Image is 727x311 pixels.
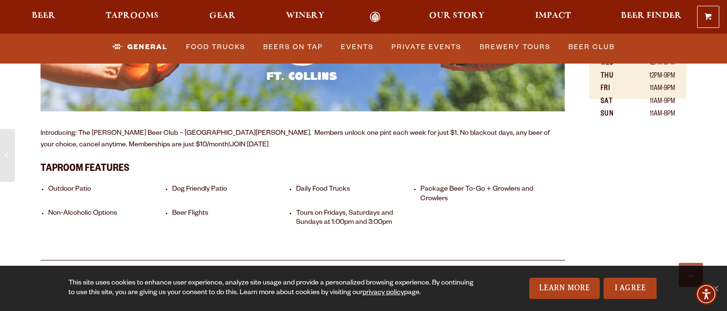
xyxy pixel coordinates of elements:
a: Impact [529,12,577,23]
th: FRI [601,83,627,95]
a: Odell Home [357,12,393,23]
a: Events [337,36,377,58]
th: SAT [601,96,627,108]
th: THU [601,70,627,83]
li: Package Beer To-Go + Growlers and Crowlers [420,185,539,204]
li: Tours on Fridays, Saturdays and Sundays at 1:00pm and 3:00pm [296,209,415,228]
td: 11AM-8PM [627,108,675,121]
a: Winery [280,12,331,23]
a: Private Events [388,36,465,58]
span: Impact [535,12,571,20]
th: SUN [601,108,627,121]
a: Gear [203,12,242,23]
a: Learn More [529,278,600,299]
span: Winery [286,12,324,20]
a: Food Trucks [182,36,249,58]
li: Outdoor Patio [48,185,167,204]
span: Beer Finder [621,12,682,20]
a: I Agree [604,278,657,299]
span: Gear [209,12,236,20]
td: 11AM-9PM [627,83,675,95]
th: WED [601,57,627,70]
a: JOIN [DATE] [230,142,269,149]
li: Daily Food Trucks [296,185,415,204]
td: 12PM-9PM [627,70,675,83]
a: Beer Finder [615,12,688,23]
h3: Taproom Features [40,157,565,178]
td: 12PM-9PM [627,57,675,70]
span: Beer [32,12,55,20]
a: Beers on Tap [259,36,327,58]
a: privacy policy [363,289,404,297]
a: General [108,36,172,58]
p: Introducing: The [PERSON_NAME] Beer Club – [GEOGRAPHIC_DATA][PERSON_NAME]. Members unlock one pin... [40,128,565,151]
a: Our Story [423,12,491,23]
a: Brewery Tours [476,36,554,58]
li: Beer Flights [172,209,291,228]
a: Scroll to top [679,263,703,287]
span: Our Story [429,12,485,20]
div: Accessibility Menu [696,284,717,305]
a: Beer Club [565,36,619,58]
li: Non-Alcoholic Options [48,209,167,228]
div: This site uses cookies to enhance user experience, analyze site usage and provide a personalized ... [68,279,476,298]
span: Taprooms [106,12,159,20]
li: Dog Friendly Patio [172,185,291,204]
a: Beer [26,12,62,23]
a: Taprooms [99,12,165,23]
td: 11AM-9PM [627,96,675,108]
